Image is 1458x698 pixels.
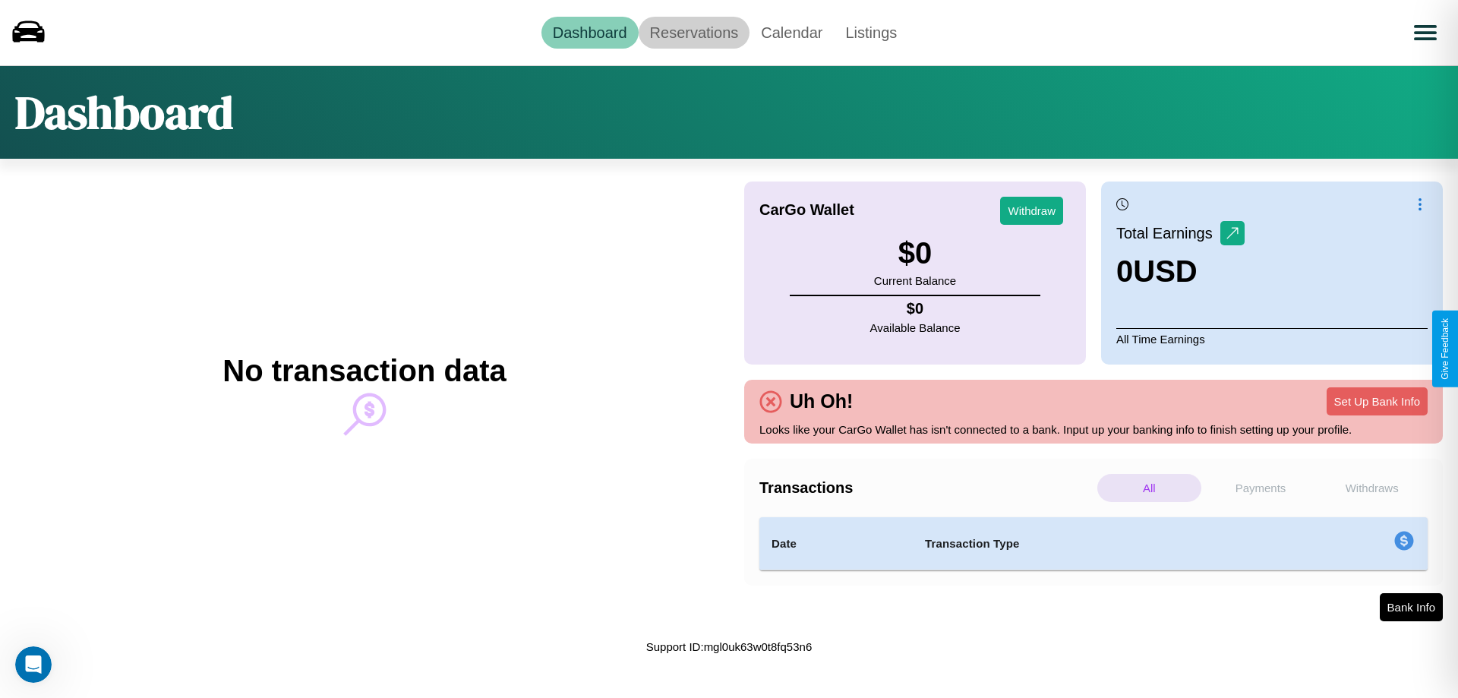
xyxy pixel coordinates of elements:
h4: $ 0 [870,300,961,317]
button: Open menu [1404,11,1447,54]
h2: No transaction data [222,354,506,388]
p: Current Balance [874,270,956,291]
iframe: Intercom live chat [15,646,52,683]
h4: Transactions [759,479,1093,497]
h4: Date [772,535,901,553]
div: Give Feedback [1440,318,1450,380]
p: Payments [1209,474,1313,502]
button: Bank Info [1380,593,1443,621]
p: Support ID: mgl0uk63w0t8fq53n6 [646,636,812,657]
p: Total Earnings [1116,220,1220,247]
table: simple table [759,517,1428,570]
a: Listings [834,17,908,49]
a: Reservations [639,17,750,49]
a: Dashboard [541,17,639,49]
h1: Dashboard [15,81,233,144]
h3: 0 USD [1116,254,1245,289]
p: All [1097,474,1201,502]
p: Available Balance [870,317,961,338]
h4: Transaction Type [925,535,1270,553]
a: Calendar [750,17,834,49]
h3: $ 0 [874,236,956,270]
p: Withdraws [1320,474,1424,502]
h4: Uh Oh! [782,390,860,412]
p: All Time Earnings [1116,328,1428,349]
p: Looks like your CarGo Wallet has isn't connected to a bank. Input up your banking info to finish ... [759,419,1428,440]
button: Withdraw [1000,197,1063,225]
h4: CarGo Wallet [759,201,854,219]
button: Set Up Bank Info [1327,387,1428,415]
